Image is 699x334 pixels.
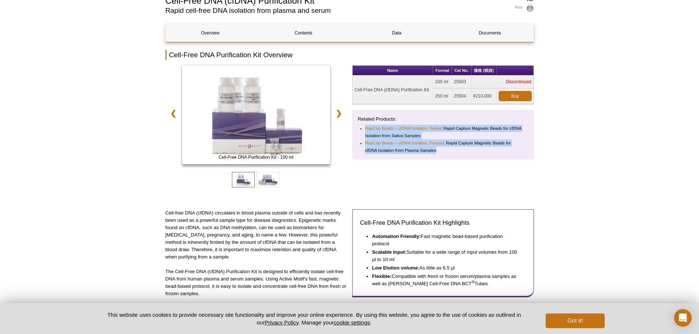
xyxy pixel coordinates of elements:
h3: Cell-Free DNA Purification Kit Highlights [360,219,526,227]
a: Contents [259,24,348,42]
a: Buy [499,91,532,101]
a: Documents [445,24,535,42]
a: ❮ [165,105,181,122]
li: : Rapid Capture Magnetic Beads for cfDNA Isolation from Plasma Samples [365,139,522,154]
p: Cell-free DNA (cfDNA) circulates in blood plasma outside of cells and has recently been used as a... [165,209,347,261]
button: Got it! [546,313,604,328]
td: 250 ml [433,88,452,104]
th: Format [433,66,452,76]
th: Name [353,66,433,76]
a: ❯ [331,105,347,122]
p: Related Products: [358,115,528,123]
span: Cell-Free DNA Purification Kit - 100 ml [183,154,329,161]
a: RapCap Beads – cfDNA Isolation, Saliva [365,125,441,132]
strong: Automation Friendly: [372,234,421,239]
a: Privacy Policy [265,319,298,326]
div: Open Intercom Messenger [674,309,692,327]
a: Overview [166,24,255,42]
sup: ® [472,280,474,284]
strong: Flexible: [372,274,392,279]
p: This website uses cookies to provide necessary site functionality and improve your online experie... [95,311,534,326]
h2: Cell-Free DNA Purification Kit Overview [165,50,534,60]
th: 価格 (税抜) [472,66,497,76]
a: Data [352,24,441,42]
td: Cell-Free DNA (cfDNA) Purification Kit [353,76,433,104]
button: cookie settings [334,319,370,326]
li: Compatible with fresh or frozen serum/plasma samples as well as [PERSON_NAME] Cell-Free DNA BCT T... [372,273,519,287]
th: Cat No. [452,66,472,76]
a: RapCap Beads – cfDNA Isolation, Plasma [365,139,444,147]
a: Cell-Free DNA Purification Kit - 100ml [182,65,331,166]
li: : Rapid Capture Magnetic Beads for cfDNA Isolation from Saliva Samples [365,125,522,139]
td: Discontinued [472,76,534,88]
a: Print [506,4,534,12]
h2: Rapid cell-free DNA isolation from plasma and serum [165,7,499,14]
td: 25504 [452,88,472,104]
li: Suitable for a wide range of input volumes from 100 µl to 10 ml [372,249,519,263]
td: 25503 [452,76,472,88]
td: 100 ml [433,76,452,88]
td: ¥210,000 [472,88,497,104]
strong: Low Elution volume: [372,265,419,271]
p: The Cell-Free DNA (cfDNA) Purification Kit is designed to efficiently isolate cell-free DNA from ... [165,268,347,297]
img: Cell-Free DNA Purification Kit - 100ml [182,65,331,164]
li: As little as 6.5 µl [372,264,519,272]
li: Fast magnetic bead-based purification protocol [372,233,519,247]
strong: Scalable Input: [372,249,407,255]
